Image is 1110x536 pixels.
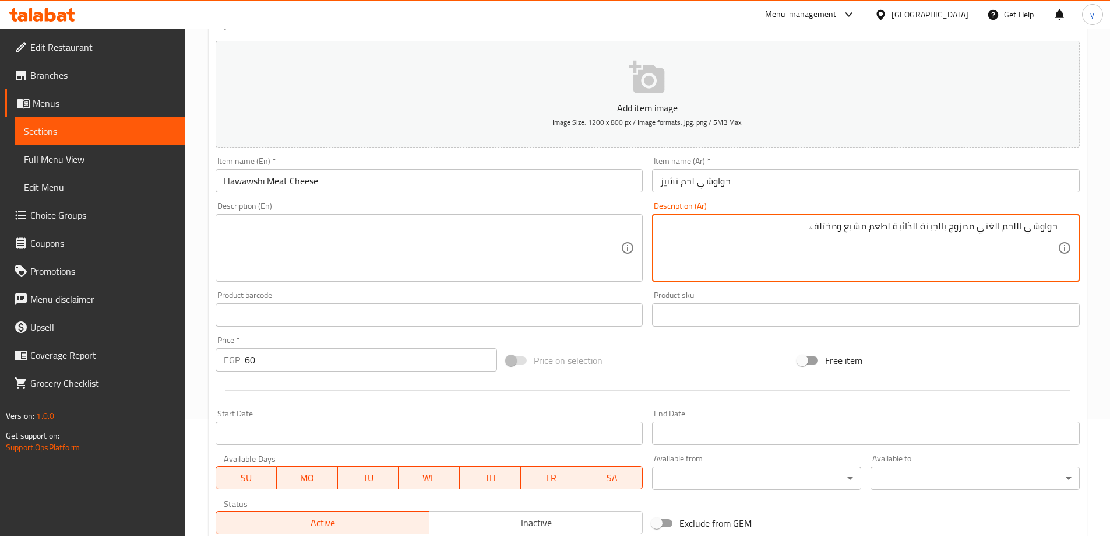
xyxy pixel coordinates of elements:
a: Edit Menu [15,173,185,201]
span: Full Menu View [24,152,176,166]
a: Coupons [5,229,185,257]
span: Exclude from GEM [679,516,752,530]
span: Inactive [434,514,638,531]
span: Upsell [30,320,176,334]
span: Choice Groups [30,208,176,222]
span: TH [464,470,516,486]
p: Add item image [234,101,1062,115]
span: MO [281,470,333,486]
span: Branches [30,68,176,82]
span: Active [221,514,425,531]
a: Branches [5,61,185,89]
span: WE [403,470,455,486]
div: [GEOGRAPHIC_DATA] [891,8,968,21]
button: FR [521,466,582,489]
a: Choice Groups [5,201,185,229]
a: Grocery Checklist [5,369,185,397]
span: TU [343,470,394,486]
button: Active [216,511,429,534]
span: 1.0.0 [36,408,54,423]
input: Please enter product barcode [216,303,643,327]
input: Please enter price [245,348,498,372]
a: Full Menu View [15,145,185,173]
a: Coverage Report [5,341,185,369]
span: Promotions [30,264,176,278]
h2: Update Hawawshi Meat Cheese [216,13,1080,31]
button: TH [460,466,521,489]
a: Menus [5,89,185,117]
button: Add item imageImage Size: 1200 x 800 px / Image formats: jpg, png / 5MB Max. [216,41,1080,148]
span: y [1090,8,1094,21]
span: Coverage Report [30,348,176,362]
a: Edit Restaurant [5,33,185,61]
a: Menu disclaimer [5,285,185,313]
textarea: حواوشي اللحم الغني ممزوج بالجبنة الذائبة لطعم مشبع ومختلف. [660,220,1058,276]
button: WE [399,466,460,489]
div: Menu-management [765,8,837,22]
span: Version: [6,408,34,423]
span: Edit Restaurant [30,40,176,54]
button: TU [338,466,399,489]
span: SU [221,470,273,486]
input: Enter name En [216,169,643,192]
button: SA [582,466,643,489]
a: Upsell [5,313,185,341]
span: Sections [24,124,176,138]
span: Get support on: [6,428,59,443]
span: Menu disclaimer [30,292,176,306]
span: Image Size: 1200 x 800 px / Image formats: jpg, png / 5MB Max. [552,115,743,129]
span: Free item [825,353,862,367]
span: Coupons [30,236,176,250]
input: Enter name Ar [652,169,1080,192]
p: EGP [224,353,240,367]
span: FR [526,470,577,486]
div: ​ [871,467,1080,490]
input: Please enter product sku [652,303,1080,327]
span: Menus [33,96,176,110]
span: SA [587,470,639,486]
button: MO [277,466,338,489]
span: Edit Menu [24,180,176,194]
a: Sections [15,117,185,145]
button: SU [216,466,277,489]
a: Promotions [5,257,185,285]
span: Grocery Checklist [30,376,176,390]
div: ​ [652,467,861,490]
a: Support.OpsPlatform [6,440,80,455]
button: Inactive [429,511,643,534]
span: Price on selection [534,353,602,367]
